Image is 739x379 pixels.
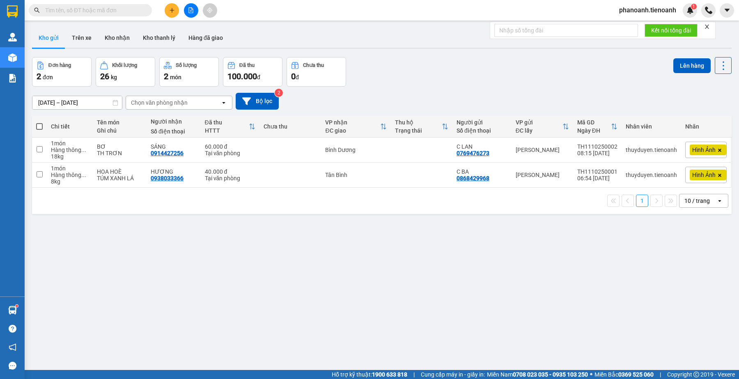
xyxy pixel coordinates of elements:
[577,175,617,181] div: 06:54 [DATE]
[457,143,507,150] div: C LAN
[205,119,249,126] div: Đã thu
[151,118,197,125] div: Người nhận
[325,147,386,153] div: Bình Dương
[207,7,213,13] span: aim
[159,57,219,87] button: Số lượng2món
[372,371,407,378] strong: 1900 633 818
[391,116,452,138] th: Toggle SortBy
[413,370,415,379] span: |
[188,7,194,13] span: file-add
[51,140,89,147] div: 1 món
[223,57,282,87] button: Đã thu100.000đ
[97,175,142,181] div: TÚM XANH LÁ
[457,119,507,126] div: Người gửi
[325,119,380,126] div: VP nhận
[626,147,677,153] div: thuyduyen.tienoanh
[691,4,697,9] sup: 1
[720,3,734,18] button: caret-down
[684,197,710,205] div: 10 / trang
[9,325,16,333] span: question-circle
[457,175,489,181] div: 0868429968
[32,57,92,87] button: Đơn hàng2đơn
[8,74,17,83] img: solution-icon
[182,28,230,48] button: Hàng đã giao
[705,7,712,14] img: phone-icon
[457,150,489,156] div: 0769476273
[48,62,71,68] div: Đơn hàng
[494,24,638,37] input: Nhập số tổng đài
[457,168,507,175] div: C BA
[8,33,17,41] img: warehouse-icon
[34,7,40,13] span: search
[32,96,122,109] input: Select a date range.
[97,168,142,175] div: HOA HOÈ
[205,168,256,175] div: 40.000 đ
[97,127,142,134] div: Ghi chú
[184,3,198,18] button: file-add
[287,57,346,87] button: Chưa thu0đ
[170,74,181,80] span: món
[37,71,41,81] span: 2
[51,153,89,160] div: 18 kg
[151,143,197,150] div: SÁNG
[645,24,698,37] button: Kết nối tổng đài
[136,28,182,48] button: Kho thanh lý
[51,123,89,130] div: Chi tiết
[43,74,53,80] span: đơn
[81,172,86,178] span: ...
[685,123,727,130] div: Nhãn
[613,5,683,15] span: phanoanh.tienoanh
[487,370,588,379] span: Miền Nam
[626,172,677,178] div: thuyduyen.tienoanh
[131,99,188,107] div: Chọn văn phòng nhận
[516,127,562,134] div: ĐC lấy
[321,116,390,138] th: Toggle SortBy
[651,26,691,35] span: Kết nối tổng đài
[516,119,562,126] div: VP gửi
[65,28,98,48] button: Trên xe
[164,71,168,81] span: 2
[112,62,137,68] div: Khối lượng
[32,28,65,48] button: Kho gửi
[457,127,507,134] div: Số điện thoại
[577,127,611,134] div: Ngày ĐH
[395,127,442,134] div: Trạng thái
[257,74,260,80] span: đ
[421,370,485,379] span: Cung cấp máy in - giấy in:
[704,24,710,30] span: close
[9,343,16,351] span: notification
[325,172,386,178] div: Tân Bình
[296,74,299,80] span: đ
[176,62,197,68] div: Số lượng
[692,4,695,9] span: 1
[151,150,184,156] div: 0914427256
[516,147,569,153] div: [PERSON_NAME]
[51,147,89,153] div: Hàng thông thường
[325,127,380,134] div: ĐC giao
[9,362,16,370] span: message
[203,3,217,18] button: aim
[97,119,142,126] div: Tên món
[151,168,197,175] div: HƯƠNG
[205,150,256,156] div: Tại văn phòng
[693,372,699,377] span: copyright
[626,123,677,130] div: Nhân viên
[205,143,256,150] div: 60.000 đ
[577,143,617,150] div: TH1110250002
[16,305,18,307] sup: 1
[594,370,654,379] span: Miền Bắc
[205,127,249,134] div: HTTT
[8,53,17,62] img: warehouse-icon
[97,143,142,150] div: BƠ
[227,71,257,81] span: 100.000
[8,306,17,315] img: warehouse-icon
[692,171,716,179] span: Hình Ảnh
[100,71,109,81] span: 26
[81,147,86,153] span: ...
[111,74,117,80] span: kg
[239,62,255,68] div: Đã thu
[618,371,654,378] strong: 0369 525 060
[660,370,661,379] span: |
[205,175,256,181] div: Tại văn phòng
[51,165,89,172] div: 1 món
